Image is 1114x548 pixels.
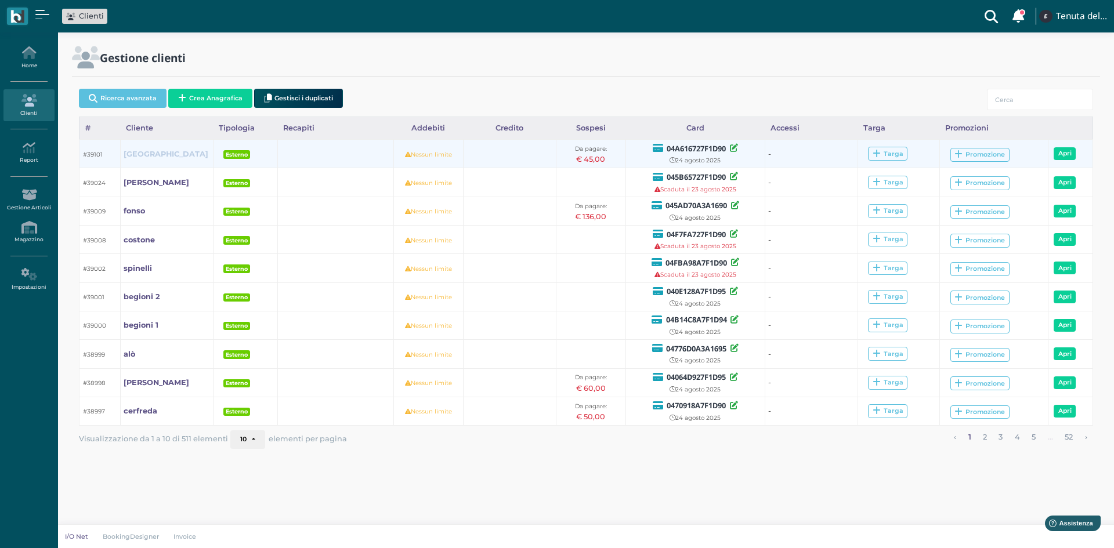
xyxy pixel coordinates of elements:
b: 04064D927F1D95 [667,372,726,382]
div: Addebiti [393,117,463,139]
span: 10 [240,436,247,444]
div: Targa [873,206,903,215]
a: costone [124,234,155,245]
small: Nessun limite [405,351,452,358]
td: - [765,140,858,168]
a: alla pagina 4 [1011,430,1023,445]
div: Sospesi [556,117,625,139]
a: cerfreda [124,405,157,416]
button: 10 [230,430,265,449]
small: #39024 [83,179,106,187]
iframe: Help widget launcher [1032,512,1104,538]
small: #39002 [83,265,106,273]
a: Apri [1054,205,1076,217]
b: 045AD70A3A1690 [665,200,727,211]
a: fonso [124,205,145,216]
b: Esterno [226,151,248,158]
a: pagina successiva [1081,430,1091,445]
td: - [765,168,858,197]
small: Nessun limite [405,265,452,273]
td: - [765,368,858,397]
b: spinelli [124,264,152,273]
small: #39001 [83,293,104,301]
td: - [765,397,858,425]
a: alla pagina 1 [964,430,975,445]
div: Targa [873,235,903,244]
button: Ricerca avanzata [79,89,167,108]
b: begioni 1 [124,321,158,329]
span: Visualizzazione da 1 a 10 di 511 elementi [79,431,228,447]
b: 040E128A7F1D95 [667,286,726,296]
div: € 136,00 [559,211,622,222]
div: Promozione [954,408,1005,416]
a: ... Tenuta del Barco [1037,2,1107,30]
a: Apri [1054,347,1076,360]
small: 24 agosto 2025 [670,386,721,393]
b: 04776D0A3A1695 [666,343,726,354]
small: Nessun limite [405,179,452,187]
div: Promozione [954,208,1005,216]
span: Clienti [79,10,104,21]
a: Apri [1054,291,1076,303]
div: Credito [463,117,556,139]
button: Gestisci i duplicati [254,89,343,108]
a: spinelli [124,263,152,274]
div: Cliente [120,117,213,139]
b: Esterno [226,294,248,300]
small: #38999 [83,351,105,358]
b: Esterno [226,408,248,415]
div: Targa [873,350,903,358]
small: 24 agosto 2025 [670,300,721,307]
b: 04FBA98A7F1D90 [665,257,727,268]
div: Promozione [954,179,1005,187]
b: 04A616727F1D90 [667,143,726,154]
div: Tipologia [213,117,277,139]
div: # [79,117,120,139]
b: cerfreda [124,407,157,415]
a: Apri [1054,262,1076,274]
a: [PERSON_NAME] [124,377,189,388]
img: ... [1039,10,1052,23]
a: Impostazioni [3,263,54,295]
small: Da pagare: [575,402,607,410]
div: Promozione [954,350,1005,359]
div: Card [625,117,765,139]
div: Promozioni [940,117,1048,139]
a: [GEOGRAPHIC_DATA] [124,148,208,159]
b: 045B65727F1D90 [667,172,726,182]
div: € 60,00 [559,383,622,394]
b: 04F7FA727F1D90 [667,229,726,239]
small: Nessun limite [405,237,452,244]
input: Cerca [987,89,1093,110]
div: Recapiti [277,117,393,139]
div: Targa [873,264,903,273]
a: alò [124,349,135,360]
td: - [765,197,858,225]
td: - [765,282,858,311]
small: 24 agosto 2025 [670,157,721,164]
small: Nessun limite [405,408,452,415]
a: Home [3,42,54,74]
div: € 45,00 [559,154,622,165]
b: Esterno [226,237,248,244]
small: Scaduta il 23 agosto 2025 [654,186,736,193]
div: Promozione [954,150,1005,159]
a: Report [3,137,54,169]
div: Promozione [954,236,1005,245]
b: alò [124,350,135,358]
div: Targa [873,407,903,415]
small: Da pagare: [575,373,607,381]
small: 24 agosto 2025 [670,357,721,364]
b: begioni 2 [124,292,160,301]
a: Clienti [3,89,54,121]
a: pagina precedente [950,430,960,445]
a: Gestione Articoli [3,184,54,216]
a: begioni 2 [124,291,160,302]
small: Da pagare: [575,202,607,210]
a: alla pagina 5 [1028,430,1040,445]
a: alla pagina 3 [995,430,1007,445]
small: Nessun limite [405,208,452,215]
small: Nessun limite [405,151,452,158]
b: [PERSON_NAME] [124,378,189,387]
b: Esterno [226,322,248,329]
